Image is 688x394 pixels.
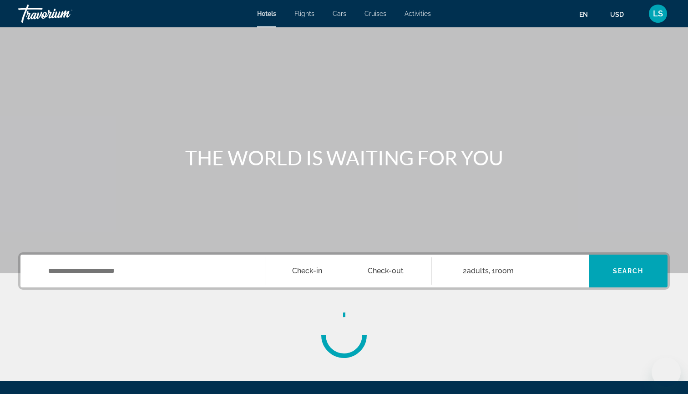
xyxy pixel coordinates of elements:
button: User Menu [646,4,670,23]
span: en [579,11,588,18]
div: Search widget [20,255,668,287]
a: Travorium [18,2,109,26]
button: Check in and out dates [265,255,432,287]
span: USD [610,11,624,18]
a: Activities [405,10,431,17]
h1: THE WORLD IS WAITING FOR YOU [173,146,515,169]
span: Room [495,266,514,275]
iframe: Bouton de lancement de la fenêtre de messagerie [652,358,681,387]
span: Search [613,267,644,275]
span: , 1 [489,265,514,277]
button: Travelers: 2 adults, 0 children [432,255,589,287]
a: Hotels [257,10,276,17]
button: Search [589,255,668,287]
span: 2 [463,265,489,277]
span: LS [653,9,663,18]
a: Cruises [364,10,386,17]
a: Flights [294,10,314,17]
a: Cars [333,10,346,17]
button: Change currency [610,8,632,21]
button: Change language [579,8,597,21]
span: Adults [467,266,489,275]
